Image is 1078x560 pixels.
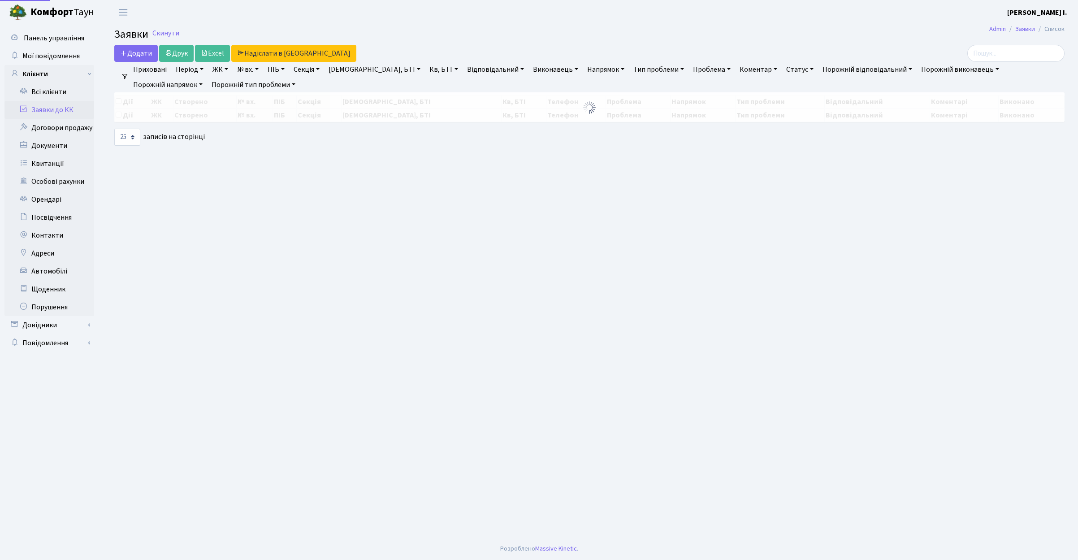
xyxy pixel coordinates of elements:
a: Панель управління [4,29,94,47]
b: Комфорт [30,5,74,19]
a: [DEMOGRAPHIC_DATA], БТІ [325,62,424,77]
a: Період [172,62,207,77]
a: Заявки [1015,24,1035,34]
a: Проблема [689,62,734,77]
a: Квитанції [4,155,94,173]
a: ПІБ [264,62,288,77]
a: Коментар [736,62,781,77]
a: Щоденник [4,280,94,298]
a: Виконавець [529,62,582,77]
a: Кв, БТІ [426,62,461,77]
a: Тип проблеми [630,62,688,77]
a: Відповідальний [463,62,528,77]
a: Порожній напрямок [130,77,206,92]
a: Всі клієнти [4,83,94,101]
a: Автомобілі [4,262,94,280]
span: Заявки [114,26,148,42]
a: Особові рахунки [4,173,94,191]
a: Клієнти [4,65,94,83]
a: № вх. [234,62,262,77]
a: Заявки до КК [4,101,94,119]
a: Контакти [4,226,94,244]
a: [PERSON_NAME] І. [1007,7,1067,18]
input: Пошук... [967,45,1065,62]
a: Орендарі [4,191,94,208]
a: Довідники [4,316,94,334]
nav: breadcrumb [976,20,1078,39]
span: Панель управління [24,33,84,43]
div: Розроблено . [500,544,578,554]
img: logo.png [9,4,27,22]
a: Надіслати в [GEOGRAPHIC_DATA] [231,45,356,62]
a: Порожній відповідальний [819,62,916,77]
a: Excel [195,45,230,62]
a: Порушення [4,298,94,316]
a: Посвідчення [4,208,94,226]
li: Список [1035,24,1065,34]
a: Порожній тип проблеми [208,77,299,92]
a: Друк [159,45,194,62]
a: Документи [4,137,94,155]
a: Порожній виконавець [918,62,1003,77]
span: Додати [120,48,152,58]
a: Статус [783,62,817,77]
button: Переключити навігацію [112,5,134,20]
b: [PERSON_NAME] І. [1007,8,1067,17]
a: ЖК [209,62,232,77]
a: Додати [114,45,158,62]
img: Обробка... [582,100,597,115]
label: записів на сторінці [114,129,205,146]
a: Повідомлення [4,334,94,352]
span: Таун [30,5,94,20]
a: Admin [989,24,1006,34]
select: записів на сторінці [114,129,140,146]
a: Massive Kinetic [535,544,577,553]
a: Скинути [152,29,179,38]
a: Мої повідомлення [4,47,94,65]
a: Адреси [4,244,94,262]
span: Мої повідомлення [22,51,80,61]
a: Напрямок [584,62,628,77]
a: Секція [290,62,323,77]
a: Приховані [130,62,170,77]
a: Договори продажу [4,119,94,137]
